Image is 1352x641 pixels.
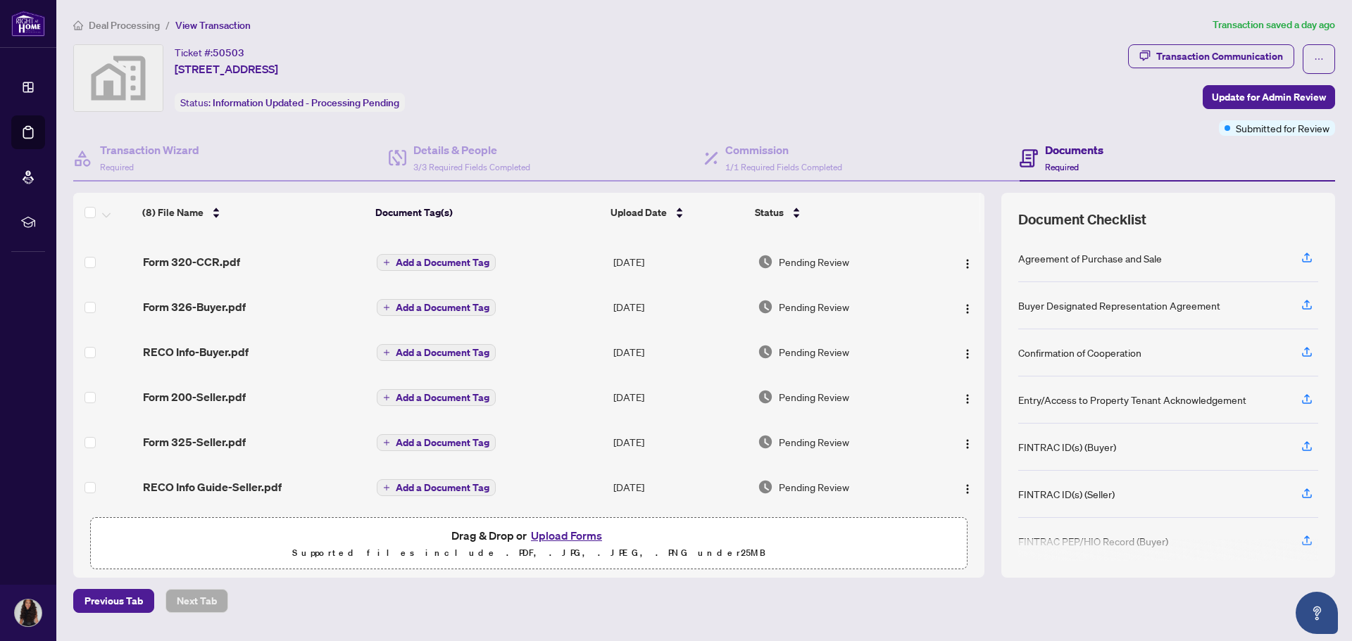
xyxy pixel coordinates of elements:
[1045,141,1103,158] h4: Documents
[956,250,979,273] button: Logo
[383,304,390,311] span: plus
[11,11,45,37] img: logo
[1212,86,1326,108] span: Update for Admin Review
[758,389,773,405] img: Document Status
[1203,85,1335,109] button: Update for Admin Review
[962,303,973,315] img: Logo
[396,438,489,448] span: Add a Document Tag
[377,388,496,407] button: Add a Document Tag
[377,479,496,496] button: Add a Document Tag
[1045,162,1079,172] span: Required
[74,45,163,111] img: svg%3e
[962,438,973,450] img: Logo
[377,298,496,317] button: Add a Document Tag
[1213,17,1335,33] article: Transaction saved a day ago
[15,599,42,626] img: Profile Icon
[383,349,390,356] span: plus
[143,433,246,450] span: Form 325-Seller.pdf
[137,193,370,232] th: (8) File Name
[1018,210,1146,229] span: Document Checklist
[84,590,143,612] span: Previous Tab
[396,258,489,267] span: Add a Document Tag
[956,296,979,318] button: Logo
[779,434,849,450] span: Pending Review
[175,44,244,61] div: Ticket #:
[1314,54,1324,64] span: ellipsis
[143,343,249,360] span: RECO Info-Buyer.pdf
[396,483,489,493] span: Add a Document Tag
[725,162,842,172] span: 1/1 Required Fields Completed
[165,589,228,613] button: Next Tab
[100,162,134,172] span: Required
[377,478,496,497] button: Add a Document Tag
[608,374,753,419] td: [DATE]
[377,299,496,316] button: Add a Document Tag
[962,393,973,405] img: Logo
[962,258,973,269] img: Logo
[370,193,605,232] th: Document Tag(s)
[608,284,753,329] td: [DATE]
[143,298,246,315] span: Form 326-Buyer.pdf
[175,93,405,112] div: Status:
[1018,533,1168,549] div: FINTRAC PEP/HIO Record (Buyer)
[143,388,246,405] span: Form 200-Seller.pdf
[1128,44,1294,68] button: Transaction Communication
[962,348,973,360] img: Logo
[779,299,849,315] span: Pending Review
[89,19,160,32] span: Deal Processing
[383,484,390,491] span: plus
[956,341,979,363] button: Logo
[413,141,530,158] h4: Details & People
[73,589,154,613] button: Previous Tab
[758,434,773,450] img: Document Status
[100,141,199,158] h4: Transaction Wizard
[99,545,958,561] p: Supported files include .PDF, .JPG, .JPEG, .PNG under 25 MB
[1156,45,1283,68] div: Transaction Communication
[755,205,784,220] span: Status
[213,96,399,109] span: Information Updated - Processing Pending
[383,259,390,266] span: plus
[142,205,204,220] span: (8) File Name
[758,479,773,495] img: Document Status
[608,329,753,374] td: [DATE]
[758,254,773,269] img: Document Status
[962,483,973,495] img: Logo
[725,141,842,158] h4: Commission
[1018,298,1220,313] div: Buyer Designated Representation Agreement
[758,344,773,360] img: Document Status
[396,303,489,312] span: Add a Document Tag
[956,476,979,498] button: Logo
[377,344,496,361] button: Add a Document Tag
[165,17,170,33] li: /
[377,433,496,452] button: Add a Document Tag
[611,205,667,220] span: Upload Date
[377,343,496,362] button: Add a Document Tag
[383,439,390,446] span: plus
[143,478,282,495] span: RECO Info Guide-Seller.pdf
[377,389,496,406] button: Add a Document Tag
[413,162,530,172] span: 3/3 Required Fields Completed
[608,239,753,284] td: [DATE]
[91,518,967,570] span: Drag & Drop orUpload FormsSupported files include .PDF, .JPG, .JPEG, .PNG under25MB
[749,193,930,232] th: Status
[377,254,496,271] button: Add a Document Tag
[73,20,83,30] span: home
[175,61,278,77] span: [STREET_ADDRESS]
[779,479,849,495] span: Pending Review
[1018,486,1115,502] div: FINTRAC ID(s) (Seller)
[1018,439,1116,455] div: FINTRAC ID(s) (Buyer)
[377,434,496,451] button: Add a Document Tag
[758,299,773,315] img: Document Status
[396,393,489,402] span: Add a Document Tag
[377,253,496,272] button: Add a Document Tag
[143,253,240,270] span: Form 320-CCR.pdf
[1296,592,1338,634] button: Open asap
[608,419,753,464] td: [DATE]
[779,344,849,360] span: Pending Review
[779,389,849,405] span: Pending Review
[1018,392,1246,407] div: Entry/Access to Property Tenant Acknowledgement
[383,394,390,401] span: plus
[1236,120,1329,136] span: Submitted for Review
[213,46,244,59] span: 50503
[608,464,753,509] td: [DATE]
